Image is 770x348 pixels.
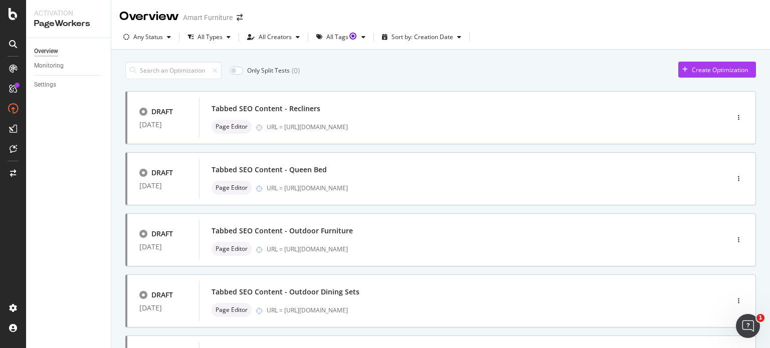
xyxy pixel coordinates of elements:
a: Overview [34,46,104,57]
div: [DATE] [139,182,187,190]
div: [DATE] [139,121,187,129]
div: Sort by: Creation Date [392,34,453,40]
a: Monitoring [34,61,104,71]
button: All Creators [243,29,304,45]
div: neutral label [212,181,252,195]
div: All Types [198,34,223,40]
div: Amart Furniture [183,13,233,23]
div: URL = [URL][DOMAIN_NAME] [267,123,686,131]
div: DRAFT [151,107,173,117]
div: neutral label [212,242,252,256]
div: URL = [URL][DOMAIN_NAME] [267,306,686,314]
div: arrow-right-arrow-left [237,14,243,21]
div: PageWorkers [34,18,103,30]
span: Page Editor [216,246,248,252]
span: Page Editor [216,124,248,130]
div: Activation [34,8,103,18]
div: Tabbed SEO Content - Outdoor Dining Sets [212,287,359,297]
div: Tabbed SEO Content - Queen Bed [212,165,327,175]
div: neutral label [212,120,252,134]
div: DRAFT [151,229,173,239]
div: ( 0 ) [292,66,300,76]
div: DRAFT [151,168,173,178]
span: Page Editor [216,307,248,313]
div: Monitoring [34,61,64,71]
div: All Tags [326,34,357,40]
button: All TagsTooltip anchor [312,29,369,45]
div: Tabbed SEO Content - Outdoor Furniture [212,226,353,236]
button: Create Optimization [678,62,756,78]
div: DRAFT [151,290,173,300]
div: Create Optimization [692,66,748,74]
span: 1 [756,314,764,322]
div: Tabbed SEO Content - Recliners [212,104,320,114]
div: Settings [34,80,56,90]
div: neutral label [212,303,252,317]
div: Overview [34,46,58,57]
button: Any Status [119,29,175,45]
span: Page Editor [216,185,248,191]
div: [DATE] [139,304,187,312]
div: Tooltip anchor [348,32,357,41]
div: URL = [URL][DOMAIN_NAME] [267,184,686,192]
div: Overview [119,8,179,25]
button: All Types [183,29,235,45]
div: Only Split Tests [247,66,290,75]
button: Sort by: Creation Date [378,29,465,45]
div: Any Status [133,34,163,40]
div: URL = [URL][DOMAIN_NAME] [267,245,686,253]
a: Settings [34,80,104,90]
div: [DATE] [139,243,187,251]
input: Search an Optimization [125,62,222,79]
div: All Creators [259,34,292,40]
iframe: Intercom live chat [736,314,760,338]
